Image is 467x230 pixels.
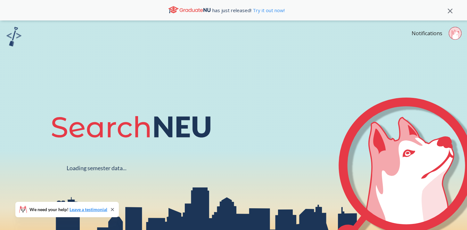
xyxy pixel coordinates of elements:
[29,207,107,212] span: We need your help!
[67,164,127,172] div: Loading semester data...
[212,7,285,14] span: has just released!
[412,30,442,37] a: Notifications
[70,207,107,212] a: Leave a testimonial
[6,27,21,46] img: sandbox logo
[6,27,21,48] a: sandbox logo
[251,7,285,13] a: Try it out now!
